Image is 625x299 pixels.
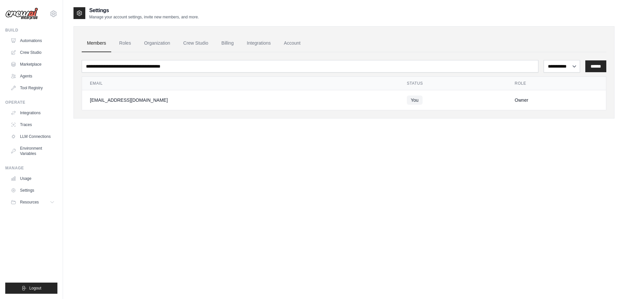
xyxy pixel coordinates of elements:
p: Manage your account settings, invite new members, and more. [89,14,199,20]
a: Organization [139,34,175,52]
a: Crew Studio [8,47,57,58]
a: Integrations [241,34,276,52]
a: Members [82,34,111,52]
a: LLM Connections [8,131,57,142]
span: Logout [29,286,41,291]
a: Billing [216,34,239,52]
a: Usage [8,173,57,184]
th: Status [399,77,507,90]
h2: Settings [89,7,199,14]
a: Tool Registry [8,83,57,93]
div: Owner [515,97,598,103]
th: Email [82,77,399,90]
a: Environment Variables [8,143,57,159]
a: Settings [8,185,57,196]
div: Manage [5,165,57,171]
button: Logout [5,283,57,294]
span: You [407,96,423,105]
a: Traces [8,119,57,130]
a: Roles [114,34,136,52]
div: Build [5,28,57,33]
a: Automations [8,35,57,46]
span: Resources [20,200,39,205]
div: [EMAIL_ADDRESS][DOMAIN_NAME] [90,97,391,103]
th: Role [507,77,606,90]
img: Logo [5,8,38,20]
div: Operate [5,100,57,105]
a: Marketplace [8,59,57,70]
button: Resources [8,197,57,207]
a: Agents [8,71,57,81]
a: Account [279,34,306,52]
a: Crew Studio [178,34,214,52]
a: Integrations [8,108,57,118]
